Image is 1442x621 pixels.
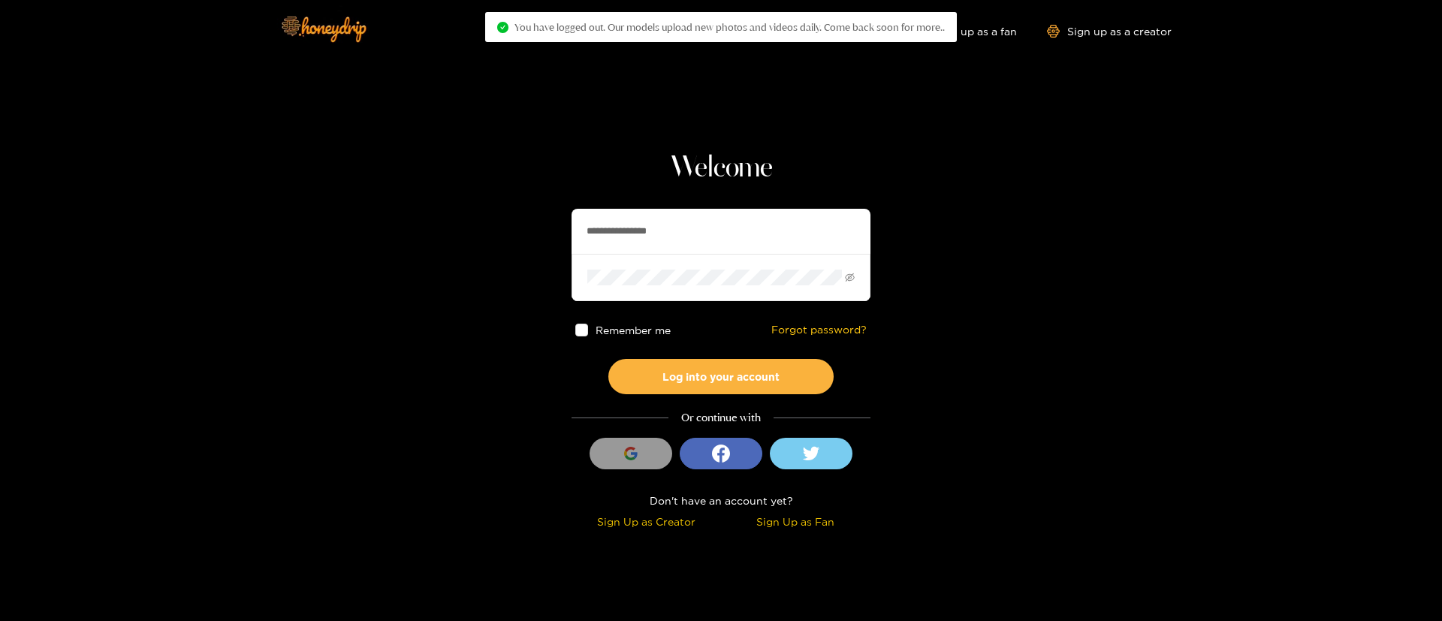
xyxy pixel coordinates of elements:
div: Sign Up as Creator [575,513,717,530]
span: Remember me [596,324,671,336]
a: Sign up as a fan [914,25,1017,38]
span: eye-invisible [845,273,855,282]
button: Log into your account [608,359,834,394]
a: Forgot password? [771,324,867,336]
div: Or continue with [572,409,870,427]
h1: Welcome [572,150,870,186]
span: You have logged out. Our models upload new photos and videos daily. Come back soon for more.. [514,21,945,33]
div: Sign Up as Fan [725,513,867,530]
div: Don't have an account yet? [572,492,870,509]
span: check-circle [497,22,508,33]
a: Sign up as a creator [1047,25,1172,38]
